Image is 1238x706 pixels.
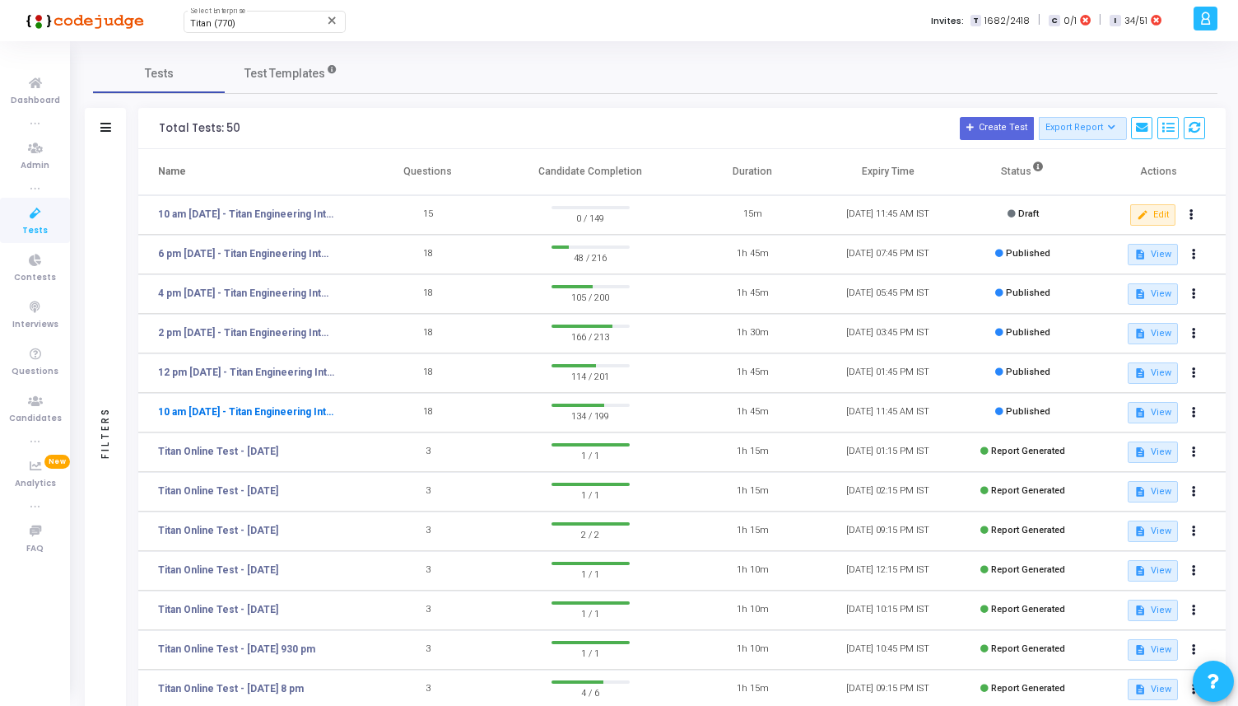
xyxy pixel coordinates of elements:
td: [DATE] 11:45 AM IST [820,393,955,432]
button: View [1128,560,1178,582]
button: View [1128,442,1178,463]
span: 114 / 201 [552,367,630,384]
span: 1 / 1 [552,486,630,503]
span: Report Generated [991,485,1065,496]
th: Name [138,149,361,195]
span: Published [1006,288,1050,298]
td: [DATE] 01:45 PM IST [820,353,955,393]
span: 0/1 [1063,14,1077,28]
td: [DATE] 10:15 PM IST [820,591,955,630]
td: 18 [361,393,496,432]
span: New [44,455,70,469]
span: 34/51 [1124,14,1147,28]
td: 3 [361,630,496,670]
mat-icon: description [1134,565,1146,577]
span: Admin [21,159,49,173]
span: 1 / 1 [552,565,630,582]
th: Candidate Completion [496,149,685,195]
a: Titan Online Test - [DATE] [158,602,278,617]
span: Questions [12,365,58,379]
span: I [1110,15,1120,27]
td: 18 [361,353,496,393]
span: 1 / 1 [552,605,630,621]
span: | [1099,12,1101,29]
td: 3 [361,512,496,551]
th: Actions [1091,149,1226,195]
span: 4 / 6 [552,684,630,700]
mat-icon: description [1134,605,1146,616]
button: Create Test [960,117,1034,140]
th: Expiry Time [820,149,955,195]
td: [DATE] 01:15 PM IST [820,432,955,472]
button: View [1128,362,1178,384]
span: Report Generated [991,683,1065,694]
mat-icon: description [1134,407,1146,418]
mat-icon: description [1134,486,1146,498]
td: [DATE] 05:45 PM IST [820,274,955,314]
th: Questions [361,149,496,195]
td: 1h 10m [685,551,820,591]
td: 1h 15m [685,512,820,551]
td: 1h 10m [685,591,820,630]
a: 4 pm [DATE] - Titan Engineering Intern 2026 [158,286,335,301]
td: [DATE] 11:45 AM IST [820,195,955,235]
span: Published [1006,248,1050,259]
td: 1h 45m [685,274,820,314]
td: 3 [361,551,496,591]
button: View [1128,521,1178,542]
button: View [1128,402,1178,423]
span: 1 / 1 [552,447,630,463]
span: Report Generated [991,525,1065,535]
span: 1 / 1 [552,644,630,661]
mat-icon: description [1134,684,1146,695]
a: 10 am [DATE] - Titan Engineering Intern 2026 [158,207,335,222]
span: Report Generated [991,446,1065,456]
mat-icon: Clear [326,14,339,27]
span: Published [1006,367,1050,377]
span: 134 / 199 [552,407,630,423]
td: 1h 45m [685,353,820,393]
a: Titan Online Test - [DATE] 8 pm [158,681,304,696]
a: 2 pm [DATE] - Titan Engineering Intern 2026 [158,325,335,340]
span: 1682/2418 [984,14,1030,28]
button: View [1128,679,1178,700]
button: View [1128,639,1178,661]
span: Dashboard [11,94,60,108]
td: [DATE] 02:15 PM IST [820,472,955,512]
span: Published [1006,327,1050,338]
span: 2 / 2 [552,526,630,542]
th: Duration [685,149,820,195]
td: [DATE] 10:45 PM IST [820,630,955,670]
mat-icon: edit [1137,209,1148,221]
mat-icon: description [1134,249,1146,260]
a: 6 pm [DATE] - Titan Engineering Intern 2026 [158,246,335,261]
td: 3 [361,591,496,630]
span: Report Generated [991,564,1065,575]
span: Draft [1018,208,1039,219]
td: 18 [361,274,496,314]
button: Export Report [1039,117,1127,140]
span: 48 / 216 [552,249,630,265]
span: Contests [14,271,56,285]
mat-icon: description [1134,288,1146,300]
button: View [1128,481,1178,503]
span: Test Templates [244,65,325,82]
span: Tests [145,65,174,82]
a: 12 pm [DATE] - Titan Engineering Intern 2026 [158,365,335,380]
mat-icon: description [1134,447,1146,458]
td: 15 [361,195,496,235]
td: 1h 45m [685,235,820,274]
a: Titan Online Test - [DATE] [158,484,278,498]
td: 15m [685,195,820,235]
td: 1h 30m [685,314,820,353]
td: 1h 45m [685,393,820,432]
mat-icon: description [1134,526,1146,537]
td: [DATE] 03:45 PM IST [820,314,955,353]
span: Report Generated [991,643,1065,654]
td: 18 [361,314,496,353]
div: Filters [98,342,113,523]
span: 166 / 213 [552,328,630,344]
span: 105 / 200 [552,288,630,305]
button: View [1128,323,1178,344]
span: Tests [22,224,48,238]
